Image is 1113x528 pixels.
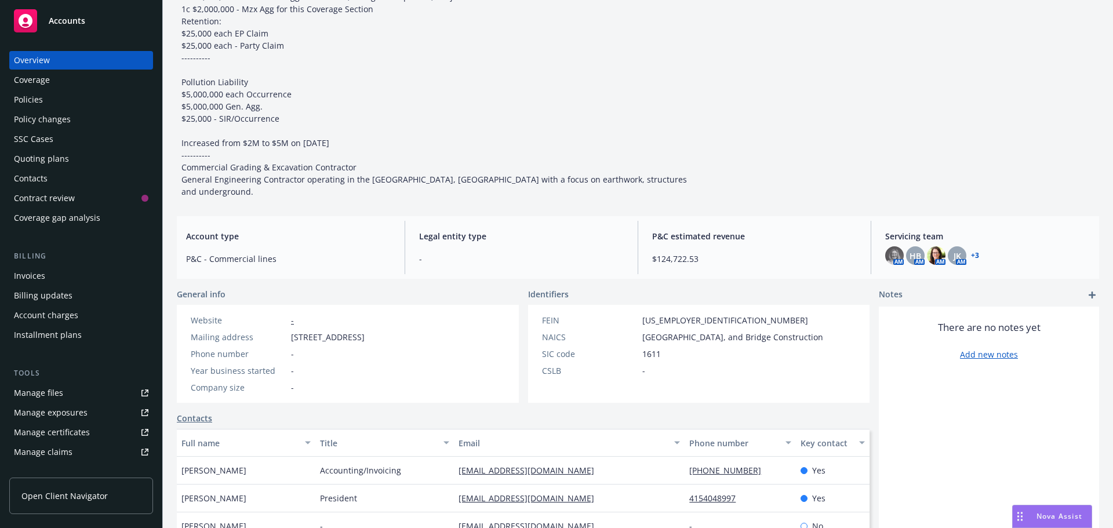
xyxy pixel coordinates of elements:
[14,209,100,227] div: Coverage gap analysis
[9,384,153,402] a: Manage files
[938,321,1041,334] span: There are no notes yet
[191,381,286,394] div: Company size
[542,331,638,343] div: NAICS
[642,348,661,360] span: 1611
[14,423,90,442] div: Manage certificates
[885,246,904,265] img: photo
[177,412,212,424] a: Contacts
[642,365,645,377] span: -
[454,429,685,457] button: Email
[812,492,825,504] span: Yes
[9,110,153,129] a: Policy changes
[291,315,294,326] a: -
[642,331,823,343] span: [GEOGRAPHIC_DATA], and Bridge Construction
[927,246,945,265] img: photo
[186,230,391,242] span: Account type
[9,209,153,227] a: Coverage gap analysis
[14,267,45,285] div: Invoices
[796,429,870,457] button: Key contact
[528,288,569,300] span: Identifiers
[9,306,153,325] a: Account charges
[291,381,294,394] span: -
[689,493,745,504] a: 4154048997
[542,365,638,377] div: CSLB
[689,465,770,476] a: [PHONE_NUMBER]
[320,464,401,476] span: Accounting/Invoicing
[910,250,921,262] span: HB
[9,51,153,70] a: Overview
[9,150,153,168] a: Quoting plans
[14,286,72,305] div: Billing updates
[9,403,153,422] a: Manage exposures
[291,348,294,360] span: -
[9,326,153,344] a: Installment plans
[885,230,1090,242] span: Servicing team
[14,90,43,109] div: Policies
[960,348,1018,361] a: Add new notes
[652,253,857,265] span: $124,722.53
[181,464,246,476] span: [PERSON_NAME]
[9,169,153,188] a: Contacts
[954,250,961,262] span: JK
[9,130,153,148] a: SSC Cases
[9,250,153,262] div: Billing
[14,51,50,70] div: Overview
[291,365,294,377] span: -
[9,367,153,379] div: Tools
[14,169,48,188] div: Contacts
[419,253,624,265] span: -
[542,348,638,360] div: SIC code
[9,443,153,461] a: Manage claims
[14,189,75,207] div: Contract review
[459,493,603,504] a: [EMAIL_ADDRESS][DOMAIN_NAME]
[652,230,857,242] span: P&C estimated revenue
[191,314,286,326] div: Website
[542,314,638,326] div: FEIN
[9,463,153,481] a: Manage BORs
[9,423,153,442] a: Manage certificates
[419,230,624,242] span: Legal entity type
[685,429,795,457] button: Phone number
[14,443,72,461] div: Manage claims
[9,267,153,285] a: Invoices
[9,286,153,305] a: Billing updates
[1013,505,1027,527] div: Drag to move
[14,326,82,344] div: Installment plans
[459,437,667,449] div: Email
[21,490,108,502] span: Open Client Navigator
[1036,511,1082,521] span: Nova Assist
[191,331,286,343] div: Mailing address
[315,429,454,457] button: Title
[14,110,71,129] div: Policy changes
[191,365,286,377] div: Year business started
[14,306,78,325] div: Account charges
[879,288,903,302] span: Notes
[971,252,979,259] a: +3
[14,130,53,148] div: SSC Cases
[181,437,298,449] div: Full name
[459,465,603,476] a: [EMAIL_ADDRESS][DOMAIN_NAME]
[1085,288,1099,302] a: add
[186,253,391,265] span: P&C - Commercial lines
[181,492,246,504] span: [PERSON_NAME]
[49,16,85,26] span: Accounts
[9,71,153,89] a: Coverage
[9,5,153,37] a: Accounts
[320,437,437,449] div: Title
[812,464,825,476] span: Yes
[14,71,50,89] div: Coverage
[801,437,852,449] div: Key contact
[177,429,315,457] button: Full name
[9,90,153,109] a: Policies
[689,437,778,449] div: Phone number
[14,150,69,168] div: Quoting plans
[14,384,63,402] div: Manage files
[14,463,68,481] div: Manage BORs
[291,331,365,343] span: [STREET_ADDRESS]
[191,348,286,360] div: Phone number
[14,403,88,422] div: Manage exposures
[320,492,357,504] span: President
[642,314,808,326] span: [US_EMPLOYER_IDENTIFICATION_NUMBER]
[9,189,153,207] a: Contract review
